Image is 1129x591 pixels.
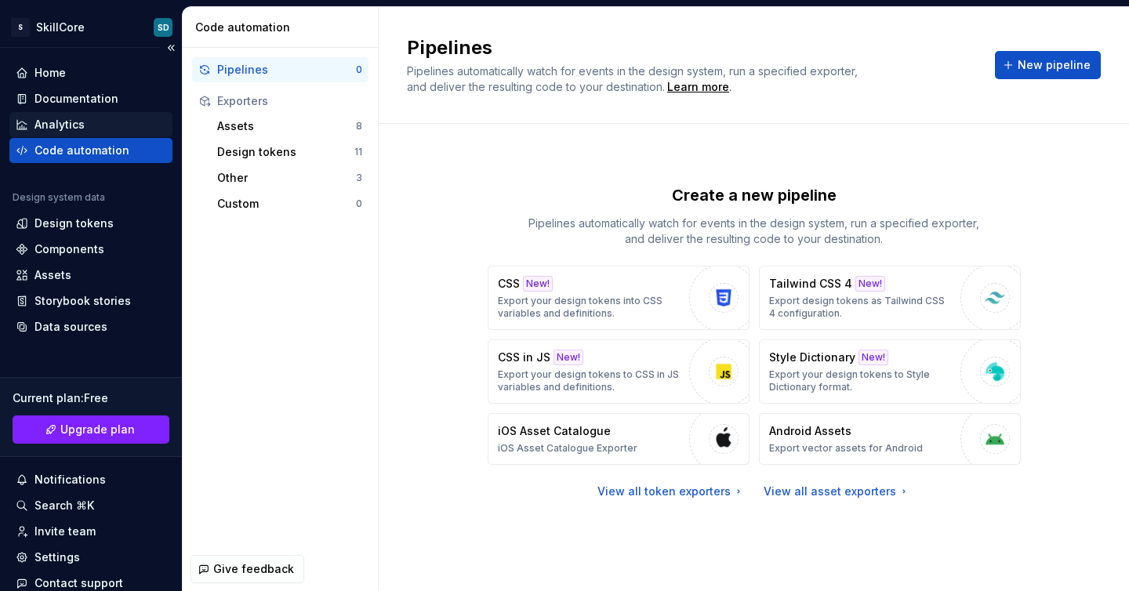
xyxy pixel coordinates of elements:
div: Components [34,241,104,257]
div: Invite team [34,524,96,539]
a: Settings [9,545,172,570]
a: Upgrade plan [13,415,169,444]
div: 11 [354,146,362,158]
button: Search ⌘K [9,493,172,518]
button: Design tokens11 [211,140,368,165]
a: Invite team [9,519,172,544]
a: Assets [9,263,172,288]
div: New! [554,350,583,365]
h2: Pipelines [407,35,976,60]
button: Pipelines0 [192,57,368,82]
p: CSS in JS [498,350,550,365]
div: SkillCore [36,20,85,35]
button: Give feedback [191,555,304,583]
div: Design system data [13,191,105,204]
button: New pipeline [995,51,1101,79]
div: Notifications [34,472,106,488]
div: Assets [217,118,356,134]
a: Components [9,237,172,262]
button: iOS Asset CatalogueiOS Asset Catalogue Exporter [488,413,750,465]
div: S [11,18,30,37]
p: Export design tokens as Tailwind CSS 4 configuration. [769,295,953,320]
div: 0 [356,198,362,210]
p: Create a new pipeline [672,184,837,206]
div: New! [855,276,885,292]
button: Other3 [211,165,368,190]
div: Pipelines [217,62,356,78]
button: Collapse sidebar [160,37,182,59]
p: Export your design tokens into CSS variables and definitions. [498,295,681,320]
div: Storybook stories [34,293,131,309]
p: Style Dictionary [769,350,855,365]
div: SD [158,21,169,34]
button: SSkillCoreSD [3,10,179,44]
button: CSS in JSNew!Export your design tokens to CSS in JS variables and definitions. [488,339,750,404]
p: Pipelines automatically watch for events in the design system, run a specified exporter, and deli... [519,216,989,247]
span: New pipeline [1018,57,1091,73]
div: Home [34,65,66,81]
div: Code automation [195,20,372,35]
a: Learn more [667,79,729,95]
p: iOS Asset Catalogue [498,423,611,439]
div: Other [217,170,356,186]
div: Search ⌘K [34,498,94,513]
div: New! [859,350,888,365]
div: Assets [34,267,71,283]
span: Pipelines automatically watch for events in the design system, run a specified exporter, and deli... [407,64,861,93]
div: Current plan : Free [13,390,169,406]
button: CSSNew!Export your design tokens into CSS variables and definitions. [488,266,750,330]
a: Analytics [9,112,172,137]
button: Assets8 [211,114,368,139]
a: Code automation [9,138,172,163]
p: Tailwind CSS 4 [769,276,852,292]
button: Android AssetsExport vector assets for Android [759,413,1021,465]
a: Data sources [9,314,172,339]
div: Analytics [34,117,85,132]
div: Data sources [34,319,107,335]
button: Tailwind CSS 4New!Export design tokens as Tailwind CSS 4 configuration. [759,266,1021,330]
span: . [665,82,731,93]
div: Custom [217,196,356,212]
button: Style DictionaryNew!Export your design tokens to Style Dictionary format. [759,339,1021,404]
div: Contact support [34,575,123,591]
a: Design tokens [9,211,172,236]
span: Upgrade plan [60,422,135,437]
span: Give feedback [213,561,294,577]
div: Code automation [34,143,129,158]
button: Custom0 [211,191,368,216]
p: iOS Asset Catalogue Exporter [498,442,637,455]
p: CSS [498,276,520,292]
div: 8 [356,120,362,132]
a: Home [9,60,172,85]
div: Settings [34,549,80,565]
div: Design tokens [34,216,114,231]
a: View all token exporters [597,484,745,499]
p: Export your design tokens to Style Dictionary format. [769,368,953,393]
div: 3 [356,172,362,184]
div: Exporters [217,93,362,109]
div: Documentation [34,91,118,107]
a: Storybook stories [9,288,172,314]
a: Documentation [9,86,172,111]
p: Export your design tokens to CSS in JS variables and definitions. [498,368,681,393]
a: View all asset exporters [764,484,910,499]
p: Export vector assets for Android [769,442,923,455]
button: Notifications [9,467,172,492]
div: New! [523,276,553,292]
p: Android Assets [769,423,851,439]
div: Design tokens [217,144,354,160]
div: 0 [356,63,362,76]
